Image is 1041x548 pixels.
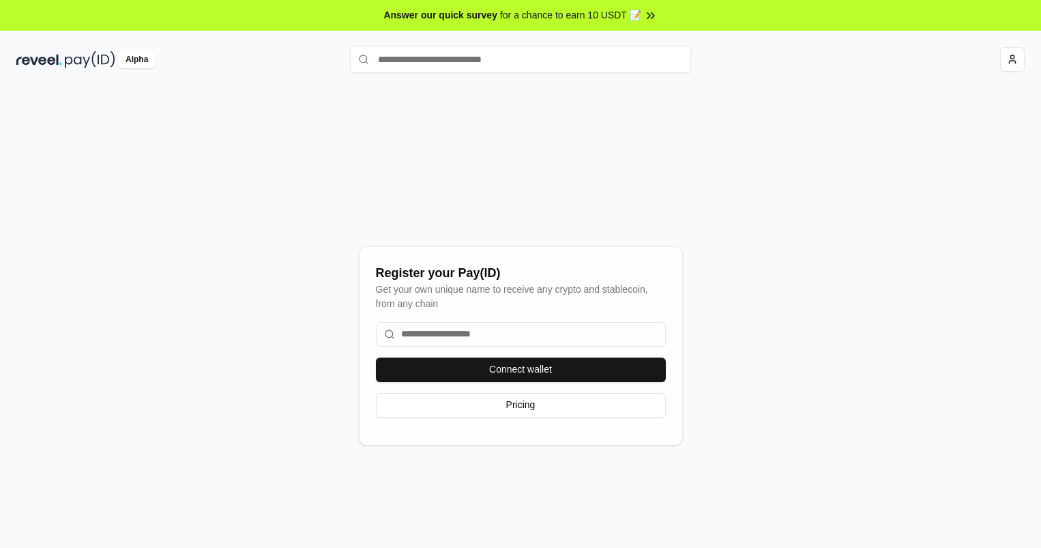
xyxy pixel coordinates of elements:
span: for a chance to earn 10 USDT 📝 [500,8,641,23]
button: Pricing [376,393,666,418]
button: Connect wallet [376,358,666,382]
span: Answer our quick survey [383,8,497,23]
div: Get your own unique name to receive any crypto and stablecoin, from any chain [376,283,666,311]
img: pay_id [65,51,115,68]
div: Alpha [118,51,156,68]
img: reveel_dark [16,51,62,68]
div: Register your Pay(ID) [376,263,666,283]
